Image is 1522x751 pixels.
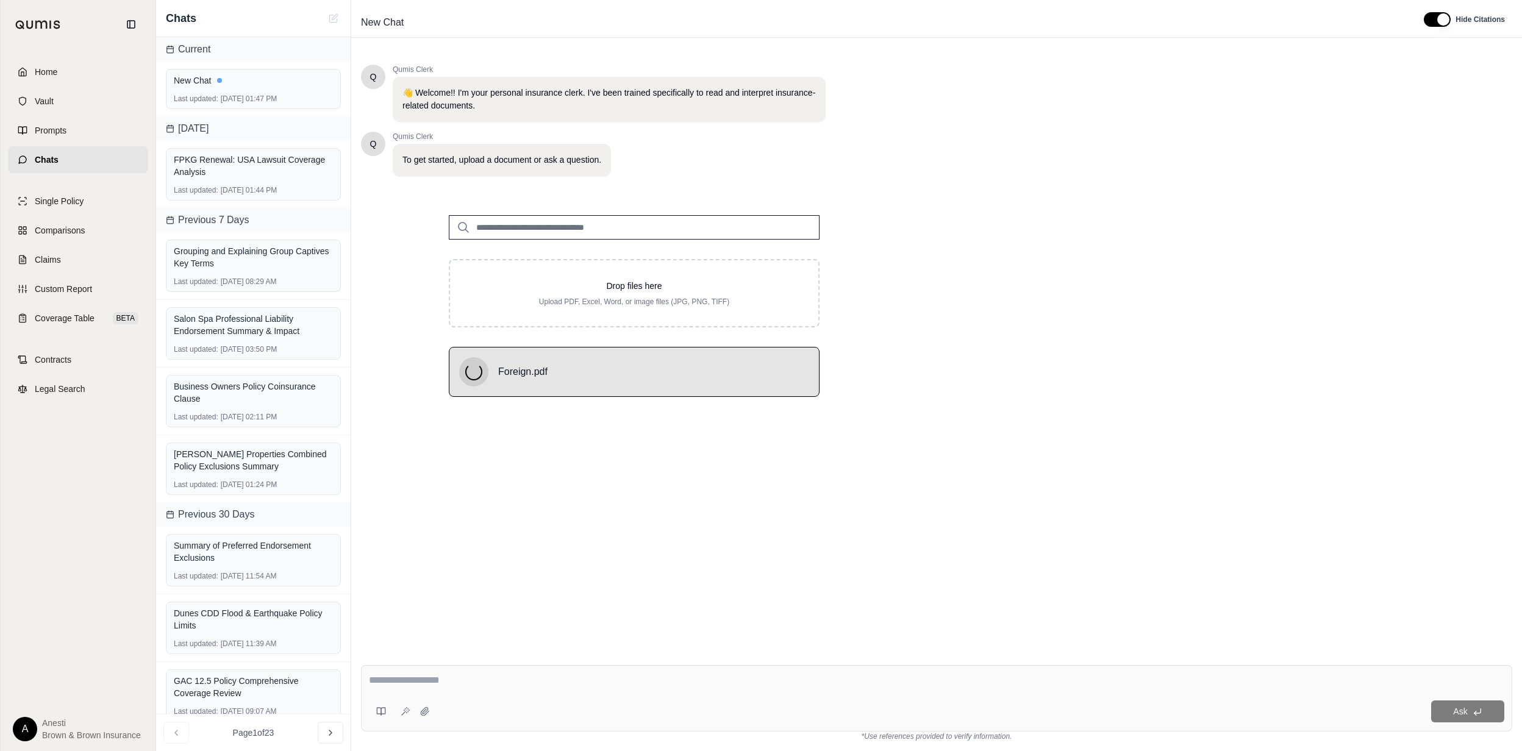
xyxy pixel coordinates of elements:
[35,154,59,166] span: Chats
[8,217,148,244] a: Comparisons
[174,707,333,716] div: [DATE] 09:07 AM
[393,132,611,141] span: Qumis Clerk
[35,312,95,324] span: Coverage Table
[370,138,377,150] span: Hello
[174,480,333,489] div: [DATE] 01:24 PM
[156,116,351,141] div: [DATE]
[174,571,218,581] span: Last updated:
[174,380,333,405] div: Business Owners Policy Coinsurance Clause
[174,607,333,632] div: Dunes CDD Flood & Earthquake Policy Limits
[8,346,148,373] a: Contracts
[174,539,333,564] div: Summary of Preferred Endorsement Exclusions
[470,280,799,292] p: Drop files here
[174,448,333,472] div: [PERSON_NAME] Properties Combined Policy Exclusions Summary
[156,37,351,62] div: Current
[35,66,57,78] span: Home
[35,224,85,237] span: Comparisons
[8,146,148,173] a: Chats
[233,727,274,739] span: Page 1 of 23
[174,412,218,422] span: Last updated:
[174,480,218,489] span: Last updated:
[174,639,333,649] div: [DATE] 11:39 AM
[35,383,85,395] span: Legal Search
[393,65,826,74] span: Qumis Clerk
[156,502,351,527] div: Previous 30 Days
[174,94,333,104] div: [DATE] 01:47 PM
[174,185,333,195] div: [DATE] 01:44 PM
[356,13,1409,32] div: Edit Title
[8,188,148,215] a: Single Policy
[8,276,148,302] a: Custom Report
[174,154,333,178] div: FPKG Renewal: USA Lawsuit Coverage Analysis
[174,707,218,716] span: Last updated:
[1431,700,1504,722] button: Ask
[174,313,333,337] div: Salon Spa Professional Liability Endorsement Summary & Impact
[361,731,1512,741] div: *Use references provided to verify information.
[13,717,37,741] div: A
[498,365,548,379] span: Foreign.pdf
[113,312,138,324] span: BETA
[15,20,61,29] img: Qumis Logo
[370,71,377,83] span: Hello
[174,277,218,287] span: Last updated:
[42,717,141,729] span: Anesti
[174,639,218,649] span: Last updated:
[156,208,351,232] div: Previous 7 Days
[8,375,148,402] a: Legal Search
[42,729,141,741] span: Brown & Brown Insurance
[174,344,333,354] div: [DATE] 03:50 PM
[174,185,218,195] span: Last updated:
[35,95,54,107] span: Vault
[35,354,71,366] span: Contracts
[121,15,141,34] button: Collapse sidebar
[326,11,341,26] button: New Chat
[174,94,218,104] span: Last updated:
[8,59,148,85] a: Home
[174,344,218,354] span: Last updated:
[174,571,333,581] div: [DATE] 11:54 AM
[174,675,333,699] div: GAC 12.5 Policy Comprehensive Coverage Review
[470,297,799,307] p: Upload PDF, Excel, Word, or image files (JPG, PNG, TIFF)
[356,13,409,32] span: New Chat
[1453,707,1467,716] span: Ask
[35,124,66,137] span: Prompts
[174,74,333,87] div: New Chat
[402,154,601,166] p: To get started, upload a document or ask a question.
[8,117,148,144] a: Prompts
[8,305,148,332] a: Coverage TableBETA
[166,10,196,27] span: Chats
[35,283,92,295] span: Custom Report
[8,88,148,115] a: Vault
[35,195,84,207] span: Single Policy
[174,277,333,287] div: [DATE] 08:29 AM
[174,412,333,422] div: [DATE] 02:11 PM
[402,87,816,112] p: 👋 Welcome!! I'm your personal insurance clerk. I've been trained specifically to read and interpr...
[8,246,148,273] a: Claims
[174,245,333,269] div: Grouping and Explaining Group Captives Key Terms
[35,254,61,266] span: Claims
[1456,15,1505,24] span: Hide Citations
